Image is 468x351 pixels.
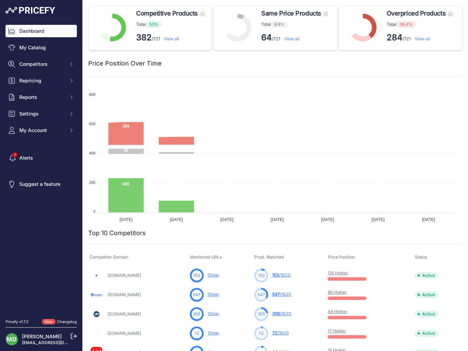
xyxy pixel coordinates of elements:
[321,217,334,222] tspan: [DATE]
[328,254,355,260] span: Price Position
[6,91,77,103] button: Reports
[220,217,233,222] tspan: [DATE]
[6,58,77,70] button: Competitors
[89,92,95,97] tspan: 800
[272,311,280,316] span: 355
[19,61,64,68] span: Competitors
[387,9,446,18] span: Overpriced Products
[6,152,77,164] a: Alerts
[261,21,328,28] p: Total
[88,228,146,238] h2: Top 10 Competitors
[193,292,201,298] span: 547
[22,340,94,345] a: [EMAIL_ADDRESS][DOMAIN_NAME]
[261,32,272,42] strong: 64
[272,272,291,278] a: 153/1620
[415,272,438,279] span: Active
[328,309,347,314] a: 44 Higher
[272,311,291,316] a: 355/1620
[258,272,265,279] span: 153
[19,127,64,134] span: My Account
[136,32,205,43] p: /721
[42,319,55,325] span: New
[422,217,435,222] tspan: [DATE]
[415,330,438,337] span: Active
[136,21,205,28] p: Total
[254,254,284,260] span: Prod. Matched
[284,36,299,41] a: View all
[387,21,452,28] p: Total
[90,254,128,260] span: Competitor Domain
[194,330,199,337] span: 72
[108,273,141,278] a: [DOMAIN_NAME]
[261,32,328,43] p: /721
[415,254,427,260] span: Status
[387,32,403,42] strong: 284
[6,25,77,37] a: Dashboard
[19,77,64,84] span: Repricing
[272,330,289,335] a: 72/1620
[89,180,95,184] tspan: 200
[193,311,200,317] span: 355
[88,59,162,68] h2: Price Position Over Time
[136,32,152,42] strong: 382
[89,151,95,155] tspan: 400
[136,9,198,18] span: Competitive Products
[258,311,265,317] span: 355
[6,124,77,137] button: My Account
[208,311,219,316] a: Show
[415,311,438,318] span: Active
[328,270,348,275] a: 114 Higher
[208,272,219,278] a: Show
[89,122,95,126] tspan: 600
[19,94,64,101] span: Reports
[272,292,280,297] span: 547
[396,21,416,28] span: 39.4%
[328,290,347,295] a: 86 Higher
[387,32,452,43] p: /721
[261,9,321,18] span: Same Price Products
[108,331,141,336] a: [DOMAIN_NAME]
[146,21,162,28] span: 53%
[6,108,77,120] button: Settings
[257,292,265,298] span: 547
[6,74,77,87] button: Repricing
[193,272,200,279] span: 153
[272,292,291,297] a: 547/1620
[272,272,279,278] span: 153
[6,41,77,54] a: My Catalog
[208,330,219,335] a: Show
[22,333,62,339] a: [PERSON_NAME]
[93,209,95,213] tspan: 0
[120,217,133,222] tspan: [DATE]
[259,330,264,337] span: 72
[108,292,141,297] a: [DOMAIN_NAME]
[415,36,430,41] a: View all
[272,330,277,335] span: 72
[190,254,222,260] span: Monitored URLs
[328,328,346,333] a: 17 Higher
[19,110,64,117] span: Settings
[271,217,284,222] tspan: [DATE]
[164,36,179,41] a: View all
[208,292,219,297] a: Show
[57,319,77,324] a: Changelog
[6,178,77,190] a: Suggest a feature
[170,217,183,222] tspan: [DATE]
[372,217,385,222] tspan: [DATE]
[6,319,29,325] div: Pricefy v1.7.2
[108,311,141,317] a: [DOMAIN_NAME]
[415,291,438,298] span: Active
[271,21,288,28] span: 8.9%
[6,7,55,14] img: Pricefy Logo
[6,25,77,311] nav: Sidebar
